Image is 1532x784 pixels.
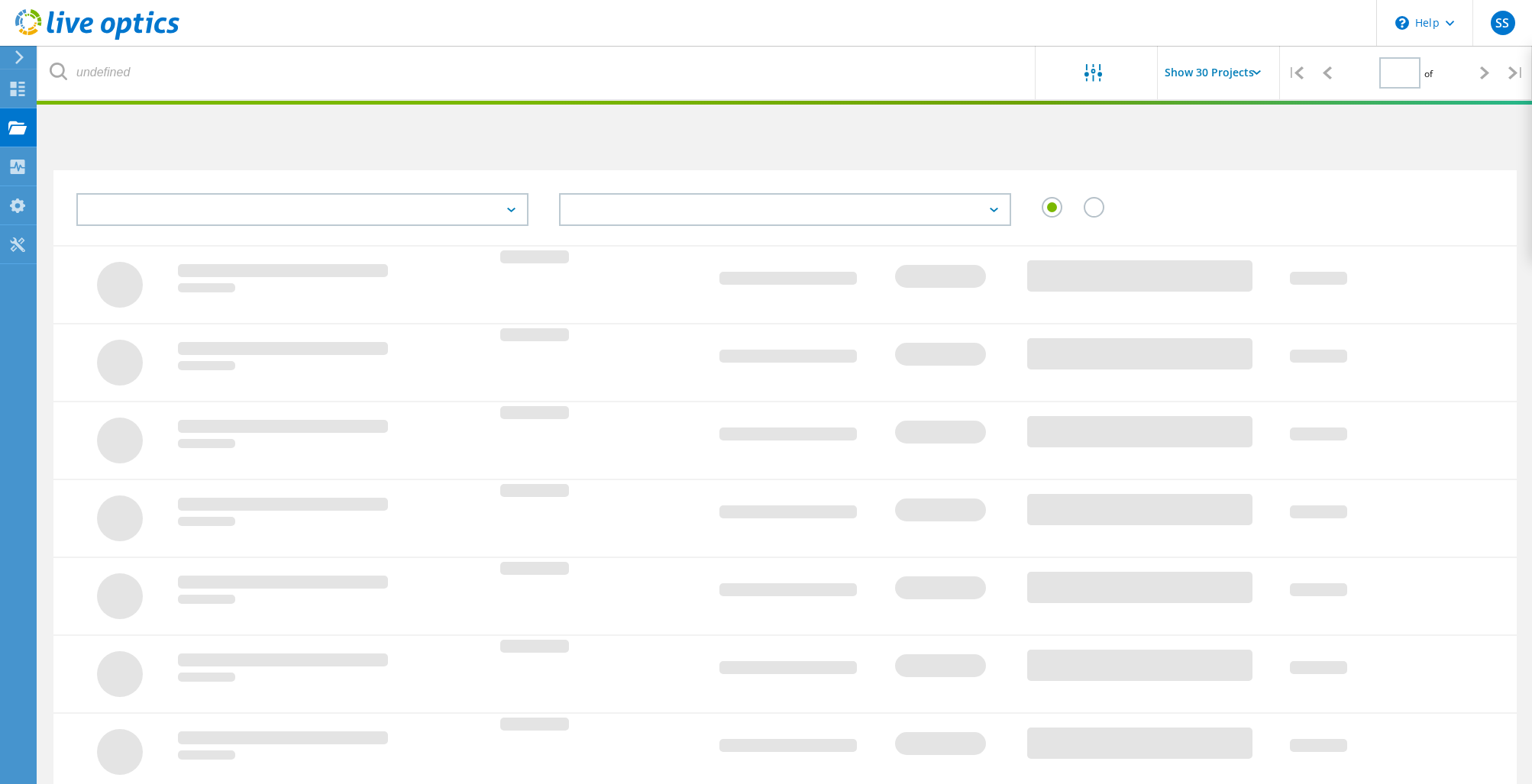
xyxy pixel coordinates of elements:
[1501,46,1532,100] div: |
[1395,16,1409,30] svg: \n
[1495,17,1509,29] span: SS
[38,46,1036,99] input: undefined
[15,32,179,43] a: Live Optics Dashboard
[1280,46,1311,100] div: |
[1424,67,1433,80] span: of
